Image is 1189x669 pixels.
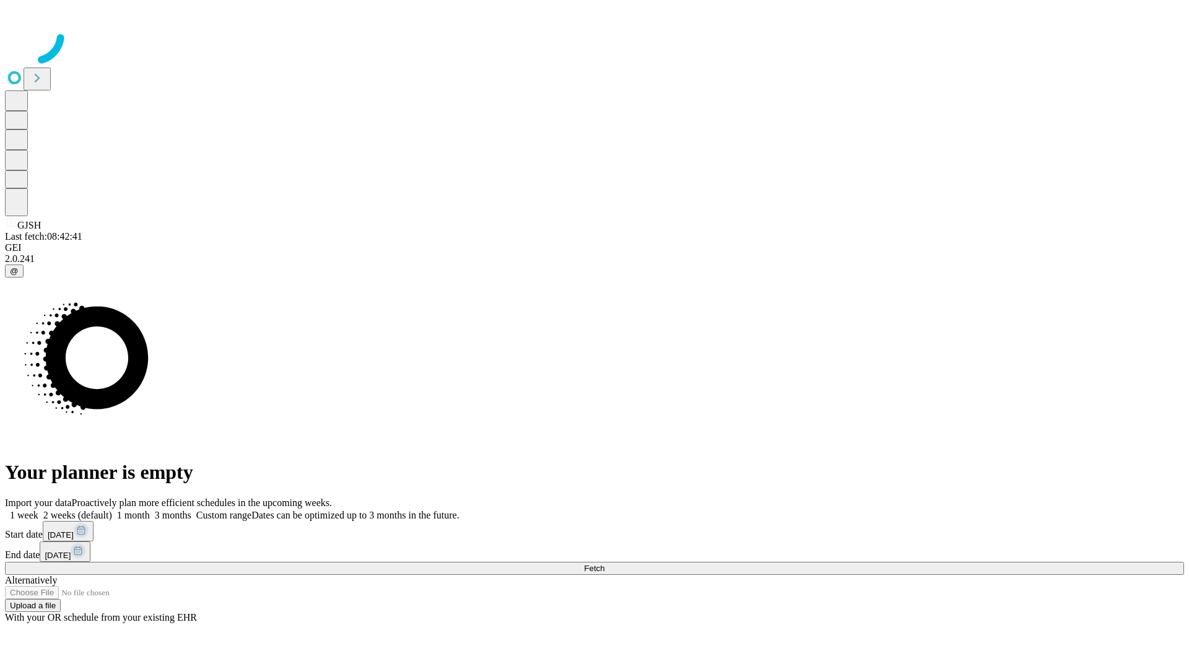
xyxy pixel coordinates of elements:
[5,612,197,623] span: With your OR schedule from your existing EHR
[40,541,90,562] button: [DATE]
[584,564,604,573] span: Fetch
[43,521,94,541] button: [DATE]
[5,575,57,585] span: Alternatively
[5,231,82,242] span: Last fetch: 08:42:41
[5,461,1184,484] h1: Your planner is empty
[72,497,332,508] span: Proactively plan more efficient schedules in the upcoming weeks.
[196,510,251,520] span: Custom range
[5,521,1184,541] div: Start date
[5,599,61,612] button: Upload a file
[10,266,19,276] span: @
[251,510,459,520] span: Dates can be optimized up to 3 months in the future.
[10,510,38,520] span: 1 week
[43,510,112,520] span: 2 weeks (default)
[17,220,41,230] span: GJSH
[117,510,150,520] span: 1 month
[5,497,72,508] span: Import your data
[155,510,191,520] span: 3 months
[5,562,1184,575] button: Fetch
[5,541,1184,562] div: End date
[5,253,1184,265] div: 2.0.241
[45,551,71,560] span: [DATE]
[5,265,24,278] button: @
[48,530,74,540] span: [DATE]
[5,242,1184,253] div: GEI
